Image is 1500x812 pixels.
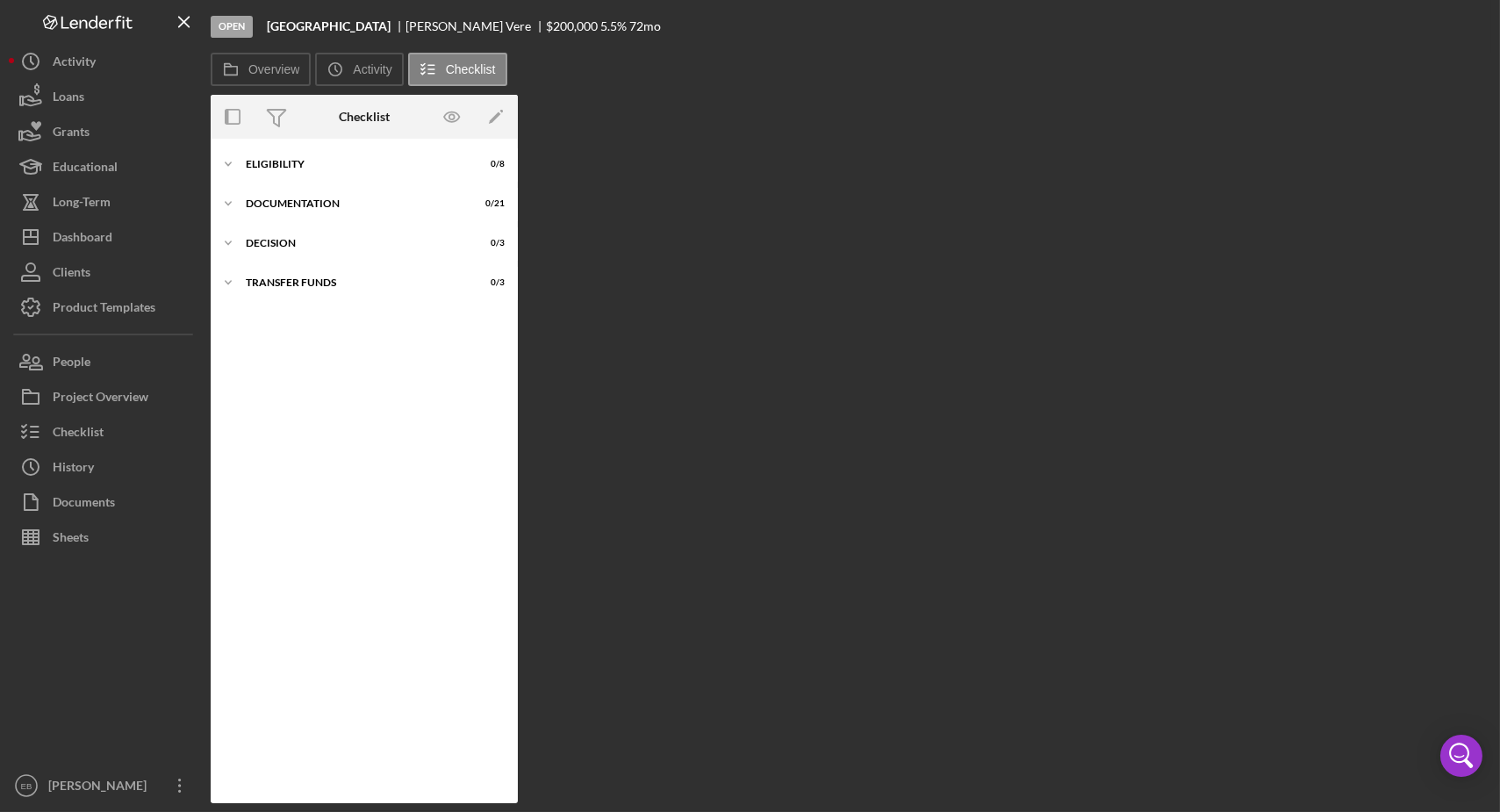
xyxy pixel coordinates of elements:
[406,19,546,33] div: [PERSON_NAME] Vere
[473,198,505,209] div: 0 / 21
[9,290,202,325] button: Product Templates
[473,277,505,288] div: 0 / 3
[53,149,118,189] div: Educational
[9,114,202,149] button: Grants
[9,768,202,803] button: EB[PERSON_NAME]
[211,16,253,38] div: Open
[267,19,391,33] b: [GEOGRAPHIC_DATA]
[546,18,598,33] span: $200,000
[473,238,505,248] div: 0 / 3
[1440,735,1482,777] div: Open Intercom Messenger
[53,379,148,419] div: Project Overview
[339,110,390,124] div: Checklist
[9,520,202,555] button: Sheets
[246,238,461,248] div: Decision
[53,520,89,559] div: Sheets
[9,485,202,520] button: Documents
[53,449,94,489] div: History
[246,277,461,288] div: Transfer Funds
[53,184,111,224] div: Long-Term
[53,114,90,154] div: Grants
[53,290,155,329] div: Product Templates
[9,219,202,255] button: Dashboard
[9,449,202,485] button: History
[248,62,299,76] label: Overview
[53,44,96,83] div: Activity
[9,44,202,79] button: Activity
[9,344,202,379] button: People
[9,255,202,290] button: Clients
[53,485,115,524] div: Documents
[44,768,158,808] div: [PERSON_NAME]
[21,781,32,791] text: EB
[53,255,90,294] div: Clients
[9,79,202,114] button: Loans
[353,62,391,76] label: Activity
[246,159,461,169] div: Eligibility
[9,149,202,184] button: Educational
[246,198,461,209] div: Documentation
[408,53,507,86] button: Checklist
[53,79,84,119] div: Loans
[211,53,311,86] button: Overview
[53,344,90,384] div: People
[53,219,112,259] div: Dashboard
[600,19,627,33] div: 5.5 %
[53,414,104,454] div: Checklist
[9,414,202,449] button: Checklist
[473,159,505,169] div: 0 / 8
[9,184,202,219] button: Long-Term
[9,379,202,414] button: Project Overview
[629,19,661,33] div: 72 mo
[315,53,403,86] button: Activity
[446,62,496,76] label: Checklist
